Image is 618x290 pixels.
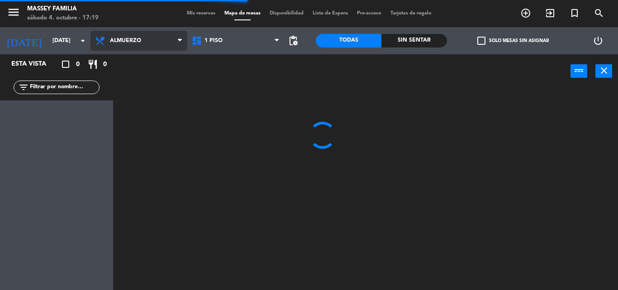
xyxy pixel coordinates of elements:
button: close [595,64,612,78]
span: 1 PISO [204,38,223,44]
i: exit_to_app [545,8,556,19]
span: Disponibilidad [265,11,308,16]
div: MASSEY FAMILIA [27,5,99,14]
i: power_input [574,65,585,76]
i: power_settings_new [593,35,604,46]
span: Mapa de mesas [220,11,265,16]
i: search [594,8,604,19]
i: crop_square [60,59,71,70]
span: Pre-acceso [352,11,386,16]
i: filter_list [18,82,29,93]
div: sábado 4. octubre - 17:19 [27,14,99,23]
span: Lista de Espera [308,11,352,16]
div: Esta vista [5,59,65,70]
i: turned_in_not [569,8,580,19]
i: close [599,65,609,76]
button: menu [7,5,20,22]
span: 0 [103,59,107,70]
span: check_box_outline_blank [477,37,485,45]
span: pending_actions [288,35,299,46]
i: add_circle_outline [520,8,531,19]
span: Almuerzo [110,38,141,44]
div: Sin sentar [381,34,447,48]
span: Tarjetas de regalo [386,11,436,16]
input: Filtrar por nombre... [29,82,99,92]
i: arrow_drop_down [77,35,88,46]
div: Todas [316,34,381,48]
i: menu [7,5,20,19]
span: Mis reservas [182,11,220,16]
button: power_input [570,64,587,78]
label: Solo mesas sin asignar [477,37,549,45]
span: 0 [76,59,80,70]
i: restaurant [87,59,98,70]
